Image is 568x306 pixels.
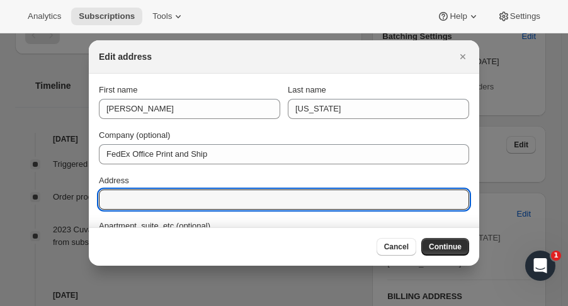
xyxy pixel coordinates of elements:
span: Cancel [384,242,409,252]
span: Address [99,176,129,185]
span: Apartment, suite, etc (optional) [99,221,210,230]
span: Settings [510,11,540,21]
button: Subscriptions [71,8,142,25]
span: Analytics [28,11,61,21]
span: First name [99,85,137,94]
button: Analytics [20,8,69,25]
button: Close [454,48,472,65]
span: Company (optional) [99,130,170,140]
button: Help [429,8,487,25]
button: Tools [145,8,192,25]
span: Help [450,11,467,21]
span: Subscriptions [79,11,135,21]
span: 1 [551,251,561,261]
span: Last name [288,85,326,94]
span: Tools [152,11,172,21]
h2: Edit address [99,50,152,63]
span: Continue [429,242,462,252]
button: Continue [421,238,469,256]
button: Settings [490,8,548,25]
iframe: Intercom live chat [525,251,555,281]
button: Cancel [377,238,416,256]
